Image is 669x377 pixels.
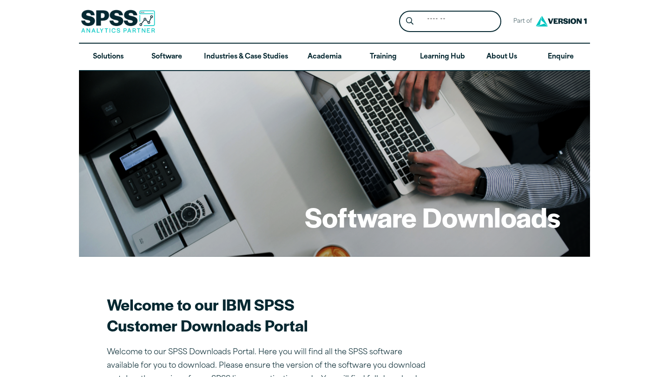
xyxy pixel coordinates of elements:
a: Training [354,44,413,71]
a: Enquire [531,44,590,71]
a: Academia [295,44,354,71]
a: Learning Hub [413,44,472,71]
a: About Us [472,44,531,71]
a: Software [138,44,196,71]
img: Version1 Logo [533,13,589,30]
nav: Desktop version of site main menu [79,44,590,71]
svg: Search magnifying glass icon [406,17,413,25]
img: SPSS Analytics Partner [81,10,155,33]
a: Solutions [79,44,138,71]
h2: Welcome to our IBM SPSS Customer Downloads Portal [107,294,432,336]
button: Search magnifying glass icon [401,13,419,30]
a: Industries & Case Studies [197,44,295,71]
h1: Software Downloads [305,199,560,235]
span: Part of [509,15,533,28]
form: Site Header Search Form [399,11,501,32]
